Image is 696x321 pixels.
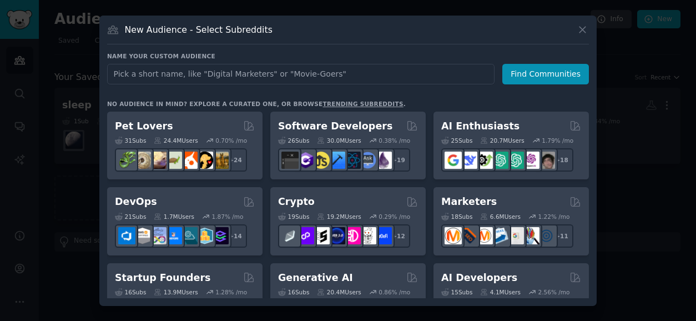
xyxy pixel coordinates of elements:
[118,152,135,169] img: herpetology
[107,52,589,60] h3: Name your custom audience
[344,227,361,244] img: defiblockchain
[312,152,330,169] img: learnjavascript
[542,137,573,144] div: 1.79 % /mo
[538,213,570,220] div: 1.22 % /mo
[322,101,403,107] a: trending subreddits
[154,213,194,220] div: 1.7M Users
[115,271,210,285] h2: Startup Founders
[224,148,247,172] div: + 24
[211,227,229,244] img: PlatformEngineers
[278,213,309,220] div: 19 Sub s
[441,213,472,220] div: 18 Sub s
[480,288,521,296] div: 4.1M Users
[480,213,521,220] div: 6.6M Users
[317,137,361,144] div: 30.0M Users
[460,152,477,169] img: DeepSeek
[149,152,167,169] img: leopardgeckos
[297,152,314,169] img: csharp
[297,227,314,244] img: 0xPolygon
[215,288,247,296] div: 1.28 % /mo
[281,227,299,244] img: ethfinance
[125,24,273,36] h3: New Audience - Select Subreddits
[278,119,392,133] h2: Software Developers
[115,119,173,133] h2: Pet Lovers
[278,271,353,285] h2: Generative AI
[180,227,198,244] img: platformengineering
[476,227,493,244] img: AskMarketing
[115,137,146,144] div: 31 Sub s
[460,227,477,244] img: bigseo
[550,224,573,248] div: + 11
[278,195,315,209] h2: Crypto
[149,227,167,244] img: Docker_DevOps
[317,213,361,220] div: 19.2M Users
[507,152,524,169] img: chatgpt_prompts_
[115,213,146,220] div: 21 Sub s
[107,64,495,84] input: Pick a short name, like "Digital Marketers" or "Movie-Goers"
[165,227,182,244] img: DevOpsLinks
[491,227,508,244] img: Emailmarketing
[359,227,376,244] img: CryptoNews
[212,213,244,220] div: 1.87 % /mo
[387,148,410,172] div: + 19
[344,152,361,169] img: reactnative
[118,227,135,244] img: azuredevops
[375,227,392,244] img: defi_
[441,271,517,285] h2: AI Developers
[550,148,573,172] div: + 18
[379,137,410,144] div: 0.38 % /mo
[522,152,539,169] img: OpenAIDev
[476,152,493,169] img: AItoolsCatalog
[379,288,410,296] div: 0.86 % /mo
[441,195,497,209] h2: Marketers
[215,137,247,144] div: 0.70 % /mo
[445,227,462,244] img: content_marketing
[387,224,410,248] div: + 12
[278,288,309,296] div: 16 Sub s
[379,213,410,220] div: 0.29 % /mo
[538,227,555,244] img: OnlineMarketing
[375,152,392,169] img: elixir
[165,152,182,169] img: turtle
[507,227,524,244] img: googleads
[134,152,151,169] img: ballpython
[441,137,472,144] div: 25 Sub s
[441,119,520,133] h2: AI Enthusiasts
[480,137,524,144] div: 20.7M Users
[445,152,462,169] img: GoogleGeminiAI
[134,227,151,244] img: AWS_Certified_Experts
[196,152,213,169] img: PetAdvice
[107,100,406,108] div: No audience in mind? Explore a curated one, or browse .
[359,152,376,169] img: AskComputerScience
[328,152,345,169] img: iOSProgramming
[224,224,247,248] div: + 14
[281,152,299,169] img: software
[196,227,213,244] img: aws_cdk
[180,152,198,169] img: cockatiel
[538,152,555,169] img: ArtificalIntelligence
[522,227,539,244] img: MarketingResearch
[278,137,309,144] div: 26 Sub s
[115,288,146,296] div: 16 Sub s
[328,227,345,244] img: web3
[538,288,570,296] div: 2.56 % /mo
[491,152,508,169] img: chatgpt_promptDesign
[154,288,198,296] div: 13.9M Users
[502,64,589,84] button: Find Communities
[317,288,361,296] div: 20.4M Users
[115,195,157,209] h2: DevOps
[312,227,330,244] img: ethstaker
[154,137,198,144] div: 24.4M Users
[441,288,472,296] div: 15 Sub s
[211,152,229,169] img: dogbreed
